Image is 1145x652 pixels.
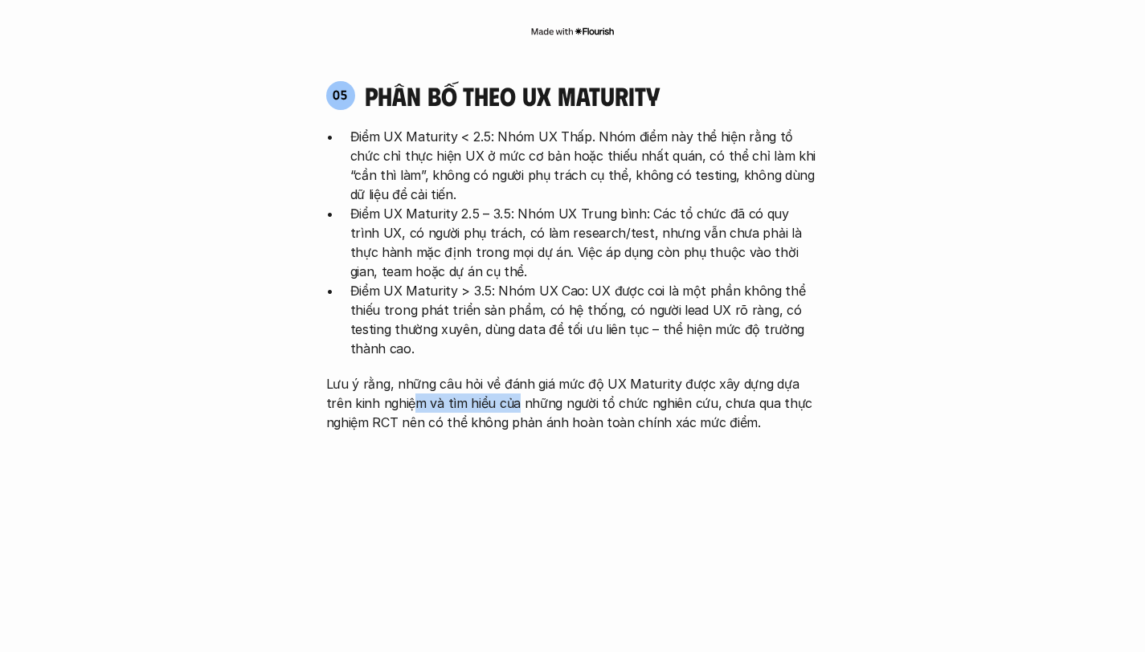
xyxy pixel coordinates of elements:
[365,80,660,111] h4: phân bố theo ux maturity
[326,374,820,432] p: Lưu ý rằng, những câu hỏi về đánh giá mức độ UX Maturity được xây dựng dựa trên kinh nghiệm và tì...
[350,127,820,204] p: Điểm UX Maturity < 2.5: Nhóm UX Thấp. Nhóm điểm này thể hiện rằng tổ chức chỉ thực hiện UX ở mức ...
[350,281,820,358] p: Điểm UX Maturity > 3.5: Nhóm UX Cao: UX được coi là một phần không thể thiếu trong phát triển sản...
[350,204,820,281] p: Điểm UX Maturity 2.5 – 3.5: Nhóm UX Trung bình: Các tổ chức đã có quy trình UX, có người phụ trác...
[333,88,348,101] p: 05
[530,25,615,38] img: Made with Flourish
